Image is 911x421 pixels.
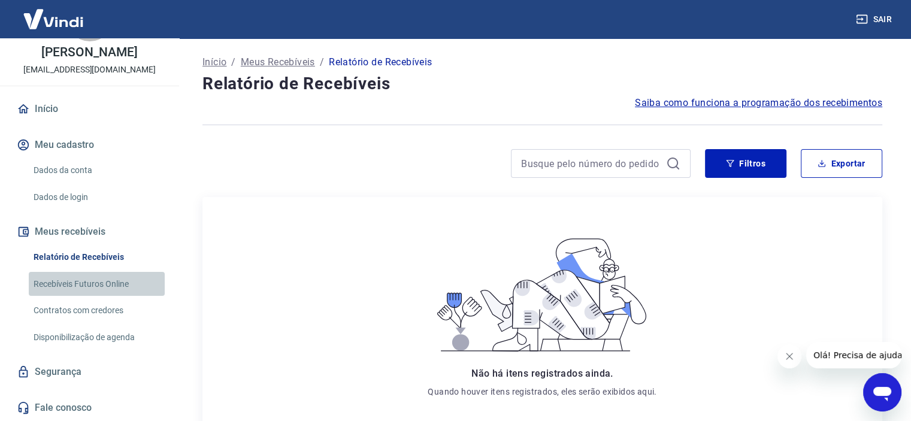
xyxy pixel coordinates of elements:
a: Fale conosco [14,395,165,421]
button: Filtros [705,149,786,178]
button: Meus recebíveis [14,219,165,245]
a: Dados da conta [29,158,165,183]
p: [EMAIL_ADDRESS][DOMAIN_NAME] [23,63,156,76]
span: Olá! Precisa de ajuda? [7,8,101,18]
a: Segurança [14,359,165,385]
p: / [320,55,324,69]
a: Disponibilização de agenda [29,325,165,350]
p: / [231,55,235,69]
iframe: Botão para abrir a janela de mensagens [863,373,901,411]
iframe: Mensagem da empresa [806,342,901,368]
a: Relatório de Recebíveis [29,245,165,269]
iframe: Fechar mensagem [777,344,801,368]
img: Vindi [14,1,92,37]
a: Contratos com credores [29,298,165,323]
a: Saiba como funciona a programação dos recebimentos [635,96,882,110]
a: Início [202,55,226,69]
a: Início [14,96,165,122]
a: Meus Recebíveis [241,55,315,69]
input: Busque pelo número do pedido [521,155,661,172]
h4: Relatório de Recebíveis [202,72,882,96]
a: Recebíveis Futuros Online [29,272,165,296]
p: Quando houver itens registrados, eles serão exibidos aqui. [428,386,656,398]
button: Exportar [801,149,882,178]
a: Dados de login [29,185,165,210]
p: Relatório de Recebíveis [329,55,432,69]
button: Meu cadastro [14,132,165,158]
span: Não há itens registrados ainda. [471,368,613,379]
p: [PERSON_NAME] [41,46,137,59]
button: Sair [854,8,897,31]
